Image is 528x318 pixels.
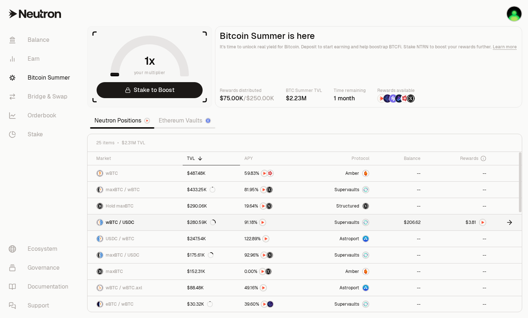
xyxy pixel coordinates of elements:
[244,186,302,193] button: NTRNStructured Points
[106,236,134,242] span: USDC / wBTC
[88,263,183,279] a: maxBTC LogomaxBTC
[363,187,369,193] img: Supervaults
[97,187,99,193] img: maxBTC Logo
[374,198,425,214] a: --
[260,285,266,291] img: NTRN
[97,82,203,98] a: Stake to Boost
[97,285,99,291] img: wBTC Logo
[334,87,366,94] p: Time remaining
[267,301,273,307] img: EtherFi Points
[183,214,240,230] a: $280.59K
[345,170,359,176] span: Amber
[88,165,183,181] a: wBTC LogowBTC
[307,198,374,214] a: StructuredmaxBTC
[244,156,302,161] div: APY
[88,182,183,198] a: maxBTC LogowBTC LogomaxBTC / wBTC
[334,252,359,258] span: Supervaults
[88,231,183,247] a: USDC LogowBTC LogoUSDC / wBTC
[187,220,216,225] div: $280.59K
[311,156,369,161] div: Protocol
[106,170,118,176] span: wBTC
[244,301,302,308] button: NTRNEtherFi Points
[240,214,307,230] a: NTRN
[425,280,491,296] a: --
[100,301,103,307] img: wBTC Logo
[97,170,103,176] img: wBTC Logo
[425,182,491,198] a: --
[3,125,78,144] a: Stake
[3,106,78,125] a: Orderbook
[244,251,302,259] button: NTRNStructured Points
[480,220,486,225] img: NTRN Logo
[307,165,374,181] a: AmberAmber
[187,203,207,209] div: $290.06K
[183,280,240,296] a: $88.48K
[425,296,491,312] a: --
[134,69,166,76] span: your multiplier
[378,156,421,161] div: Balance
[187,236,206,242] div: $247.54K
[100,187,103,193] img: wBTC Logo
[240,231,307,247] a: NTRN
[425,198,491,214] a: --
[425,247,491,263] a: --
[187,269,205,274] div: $152.31K
[240,247,307,263] a: NTRNStructured Points
[334,220,359,225] span: Supervaults
[154,113,215,128] a: Ethereum Vaults
[106,285,142,291] span: wBTC / wBTC.axl
[100,220,103,225] img: USDC Logo
[96,156,178,161] div: Market
[122,140,145,146] span: $2.31M TVL
[183,198,240,214] a: $290.06K
[395,94,403,102] img: Bedrock Diamonds
[363,269,369,274] img: Amber
[240,280,307,296] a: NTRN
[307,214,374,230] a: SupervaultsSupervaults
[145,118,149,123] img: Neutron Logo
[340,236,359,242] span: Astroport
[263,236,269,242] img: NTRN
[3,87,78,106] a: Bridge & Swap
[97,236,99,242] img: USDC Logo
[266,203,272,209] img: Structured Points
[240,198,307,214] a: NTRNStructured Points
[261,301,267,307] img: NTRN
[106,301,134,307] span: eBTC / wBTC
[383,94,391,102] img: EtherFi Points
[88,247,183,263] a: maxBTC LogoUSDC LogomaxBTC / USDC
[334,301,359,307] span: Supervaults
[363,252,369,258] img: Supervaults
[97,269,103,274] img: maxBTC Logo
[3,68,78,87] a: Bitcoin Summer
[244,219,302,226] button: NTRN
[183,263,240,279] a: $152.31K
[88,198,183,214] a: maxBTC LogoHold maxBTC
[307,280,374,296] a: Astroport
[97,220,99,225] img: wBTC Logo
[96,140,114,146] span: 25 items
[240,263,307,279] a: NTRNStructured Points
[261,187,267,193] img: NTRN
[260,220,265,225] img: NTRN
[88,214,183,230] a: wBTC LogoUSDC LogowBTC / USDC
[106,187,140,193] span: maxBTC / wBTC
[100,285,103,291] img: wBTC.axl Logo
[507,7,521,21] img: Stacking Portfolio
[340,285,359,291] span: Astroport
[374,182,425,198] a: --
[3,296,78,315] a: Support
[183,165,240,181] a: $487.48K
[374,280,425,296] a: --
[220,31,517,41] h2: Bitcoin Summer is here
[401,94,409,102] img: Mars Fragments
[187,252,214,258] div: $175.61K
[425,214,491,230] a: NTRN Logo
[244,284,302,291] button: NTRN
[88,280,183,296] a: wBTC LogowBTC.axl LogowBTC / wBTC.axl
[183,231,240,247] a: $247.54K
[183,182,240,198] a: $433.25K
[106,269,123,274] span: maxBTC
[187,156,236,161] div: TVL
[374,296,425,312] a: --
